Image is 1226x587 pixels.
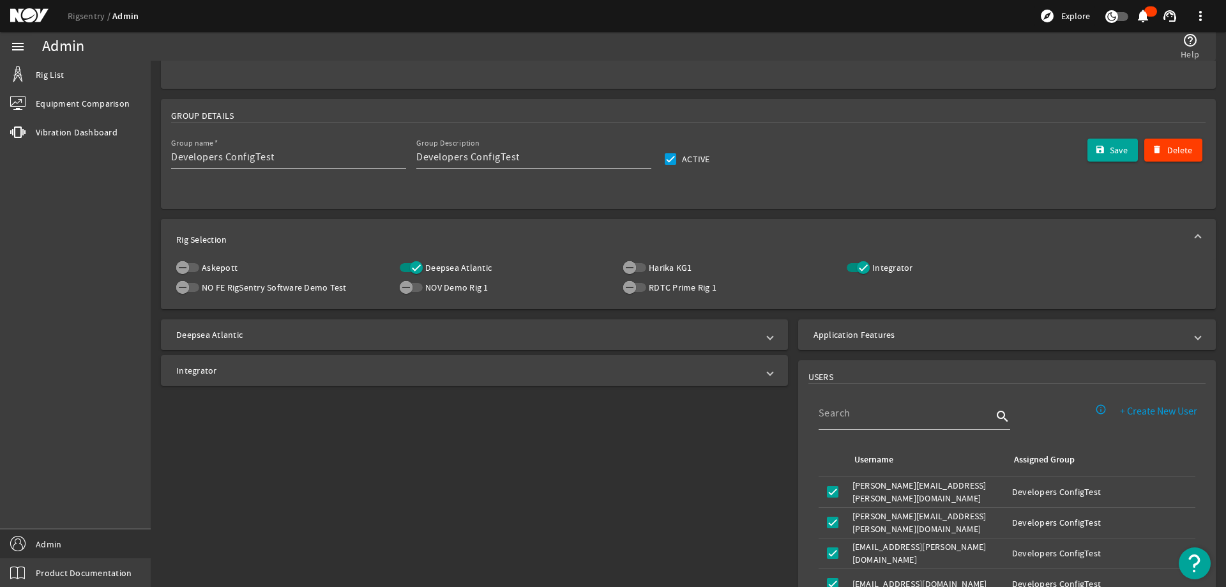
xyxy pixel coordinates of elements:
span: Product Documentation [36,567,132,579]
div: Username [854,453,893,467]
label: Askepott [199,261,238,274]
mat-icon: vibration [10,125,26,140]
mat-icon: notifications [1135,8,1151,24]
label: RDTC Prime Rig 1 [646,281,716,294]
mat-icon: menu [10,39,26,54]
div: [PERSON_NAME][EMAIL_ADDRESS][PERSON_NAME][DOMAIN_NAME] [852,510,1002,535]
label: Integrator [870,261,913,274]
mat-expansion-panel-header: Integrator [161,355,788,386]
a: Rigsentry [68,10,112,22]
span: Explore [1061,10,1090,22]
span: Save [1110,144,1128,156]
label: Harika KG1 [646,261,692,274]
span: USERS [808,370,833,383]
mat-label: Group Description [416,139,480,148]
label: Active [679,153,710,165]
button: Save [1087,139,1139,162]
span: Rig List [36,68,64,81]
div: [EMAIL_ADDRESS][PERSON_NAME][DOMAIN_NAME] [852,540,1002,566]
mat-panel-title: Rig Selection [176,233,1185,246]
span: + Create New User [1120,405,1197,418]
label: Deepsea Atlantic [423,261,492,274]
mat-panel-title: Integrator [176,364,757,377]
mat-expansion-panel-header: Deepsea Atlantic [161,319,788,350]
span: Vibration Dashboard [36,126,117,139]
label: NO FE RigSentry Software Demo Test [199,281,347,294]
mat-panel-title: Application Features [814,328,1185,341]
mat-expansion-panel-header: Rig Selection [161,219,1216,260]
mat-label: Group name [171,139,214,148]
a: Admin [112,10,139,22]
span: Equipment Comparison [36,97,130,110]
div: Developers ConfigTest [1012,516,1190,529]
div: Rig Selection [161,260,1216,309]
span: Admin [36,538,61,551]
span: Help [1181,48,1199,61]
label: NOV Demo Rig 1 [423,281,488,294]
i: search [995,409,1010,424]
mat-expansion-panel-header: Application Features [798,319,1216,350]
button: Delete [1144,139,1202,162]
mat-icon: help_outline [1183,33,1198,48]
button: Open Resource Center [1179,547,1211,579]
span: Delete [1167,144,1192,156]
button: more_vert [1185,1,1216,31]
div: Developers ConfigTest [1012,547,1190,560]
mat-icon: info_outline [1095,404,1107,415]
mat-icon: support_agent [1162,8,1177,24]
span: Group Details [171,109,234,122]
mat-panel-title: Deepsea Atlantic [176,328,757,341]
mat-icon: explore [1040,8,1055,24]
button: + Create New User [1110,400,1207,423]
button: Explore [1034,6,1095,26]
div: Username [852,453,997,467]
div: Assigned Group [1014,453,1075,467]
div: Developers ConfigTest [1012,485,1190,498]
div: [PERSON_NAME][EMAIL_ADDRESS][PERSON_NAME][DOMAIN_NAME] [852,479,1002,505]
input: Search [819,406,992,421]
div: Admin [42,40,84,53]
